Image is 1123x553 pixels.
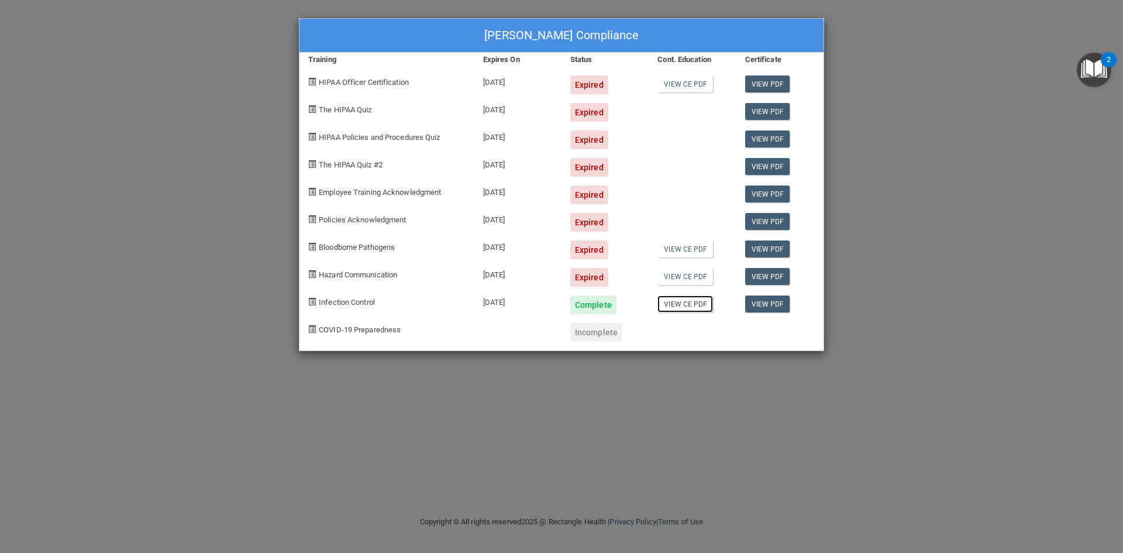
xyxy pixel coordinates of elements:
[745,158,790,175] a: View PDF
[474,259,561,287] div: [DATE]
[745,103,790,120] a: View PDF
[745,75,790,92] a: View PDF
[745,213,790,230] a: View PDF
[319,160,383,169] span: The HIPAA Quiz #2
[319,188,441,197] span: Employee Training Acknowledgment
[299,19,824,53] div: [PERSON_NAME] Compliance
[319,105,371,114] span: The HIPAA Quiz
[745,186,790,202] a: View PDF
[474,177,561,204] div: [DATE]
[649,53,736,67] div: Cont. Education
[319,243,395,252] span: Bloodborne Pathogens
[570,241,608,259] div: Expired
[474,232,561,259] div: [DATE]
[736,53,824,67] div: Certificate
[657,296,713,312] a: View CE PDF
[570,75,608,94] div: Expired
[319,133,440,142] span: HIPAA Policies and Procedures Quiz
[570,186,608,204] div: Expired
[1107,60,1111,75] div: 2
[474,53,561,67] div: Expires On
[319,215,406,224] span: Policies Acknowledgment
[570,296,616,314] div: Complete
[474,204,561,232] div: [DATE]
[319,325,401,334] span: COVID-19 Preparedness
[474,287,561,314] div: [DATE]
[1077,53,1111,87] button: Open Resource Center, 2 new notifications
[319,298,375,307] span: Infection Control
[319,78,409,87] span: HIPAA Officer Certification
[570,213,608,232] div: Expired
[745,130,790,147] a: View PDF
[474,94,561,122] div: [DATE]
[570,323,622,342] div: Incomplete
[657,75,713,92] a: View CE PDF
[570,158,608,177] div: Expired
[745,296,790,312] a: View PDF
[745,268,790,285] a: View PDF
[745,241,790,257] a: View PDF
[657,241,713,257] a: View CE PDF
[299,53,474,67] div: Training
[319,270,397,279] span: Hazard Communication
[570,130,608,149] div: Expired
[474,149,561,177] div: [DATE]
[561,53,649,67] div: Status
[474,67,561,94] div: [DATE]
[474,122,561,149] div: [DATE]
[570,103,608,122] div: Expired
[570,268,608,287] div: Expired
[921,470,1109,517] iframe: Drift Widget Chat Controller
[657,268,713,285] a: View CE PDF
